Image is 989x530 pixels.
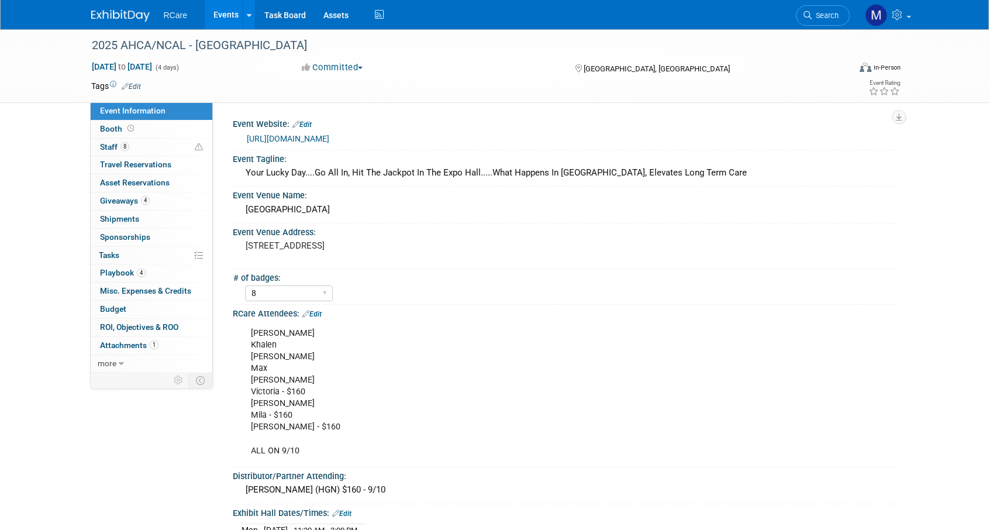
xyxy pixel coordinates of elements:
div: In-Person [873,63,901,72]
a: Search [796,5,850,26]
div: RCare Attendees: [233,305,898,320]
td: Tags [91,80,141,92]
a: Edit [122,82,141,91]
span: Budget [100,304,126,314]
span: Giveaways [100,196,150,205]
a: Attachments1 [91,337,212,355]
button: Committed [298,61,367,74]
a: Edit [332,510,352,518]
span: Asset Reservations [100,178,170,187]
a: Budget [91,301,212,318]
span: Attachments [100,340,158,350]
a: Staff8 [91,139,212,156]
a: Playbook4 [91,264,212,282]
a: Booth [91,121,212,138]
span: 8 [120,142,129,151]
a: Edit [292,121,312,129]
a: [URL][DOMAIN_NAME] [247,134,329,143]
span: Shipments [100,214,139,223]
img: Format-Inperson.png [860,63,871,72]
div: 2025 AHCA/NCAL - [GEOGRAPHIC_DATA] [88,35,832,56]
span: Potential Scheduling Conflict -- at least one attendee is tagged in another overlapping event. [195,142,203,153]
img: ExhibitDay [91,10,150,22]
a: Sponsorships [91,229,212,246]
span: Playbook [100,268,146,277]
a: Event Information [91,102,212,120]
span: Staff [100,142,129,152]
td: Toggle Event Tabs [188,373,212,388]
span: Booth not reserved yet [125,124,136,133]
span: (4 days) [154,64,179,71]
span: Tasks [99,250,119,260]
pre: [STREET_ADDRESS] [246,240,497,251]
div: [GEOGRAPHIC_DATA] [242,201,890,219]
a: Edit [302,310,322,318]
span: Event Information [100,106,166,115]
span: RCare [164,11,187,20]
span: Search [812,11,839,20]
div: Exhibit Hall Dates/Times: [233,504,898,519]
div: Event Tagline: [233,150,898,165]
span: 4 [137,269,146,277]
span: Travel Reservations [100,160,171,169]
div: Event Format [781,61,901,78]
span: 1 [150,340,158,349]
span: Misc. Expenses & Credits [100,286,191,295]
a: Asset Reservations [91,174,212,192]
span: [DATE] [DATE] [91,61,153,72]
span: more [98,359,116,368]
span: ROI, Objectives & ROO [100,322,178,332]
a: ROI, Objectives & ROO [91,319,212,336]
span: Booth [100,124,136,133]
div: [PERSON_NAME] (HGN) $160 - 9/10 [242,481,890,499]
a: Misc. Expenses & Credits [91,283,212,300]
span: to [116,62,127,71]
div: Distributor/Partner Attending: [233,467,898,482]
div: # of badges: [233,269,893,284]
div: Event Website: [233,115,898,130]
img: Mike Andolina [865,4,887,26]
span: Sponsorships [100,232,150,242]
div: Event Venue Address: [233,223,898,238]
div: Your Lucky Day....Go All In, Hit The Jackpot In The Expo Hall.....What Happens In [GEOGRAPHIC_DAT... [242,164,890,182]
td: Personalize Event Tab Strip [168,373,189,388]
a: Shipments [91,211,212,228]
div: Event Venue Name: [233,187,898,201]
a: Giveaways4 [91,192,212,210]
span: [GEOGRAPHIC_DATA], [GEOGRAPHIC_DATA] [584,64,730,73]
span: 4 [141,196,150,205]
div: [PERSON_NAME] Khalen [PERSON_NAME] Max [PERSON_NAME] Victoria - $160 [PERSON_NAME] Mila - $160 [P... [243,322,770,463]
a: more [91,355,212,373]
a: Travel Reservations [91,156,212,174]
div: Event Rating [869,80,900,86]
a: Tasks [91,247,212,264]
